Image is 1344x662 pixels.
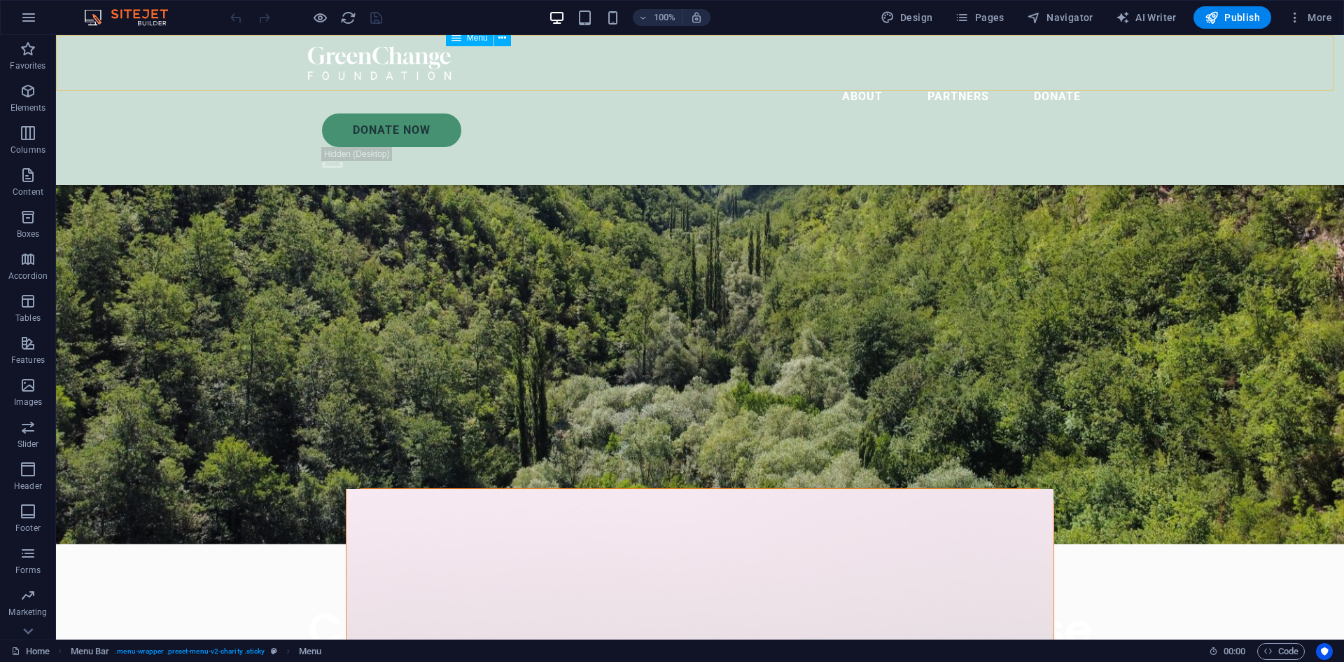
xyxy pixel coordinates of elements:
[15,312,41,324] p: Tables
[875,6,939,29] div: Design (Ctrl+Alt+Y)
[949,6,1009,29] button: Pages
[1224,643,1245,660] span: 00 00
[1257,643,1305,660] button: Code
[654,9,676,26] h6: 100%
[1193,6,1271,29] button: Publish
[14,481,42,492] p: Header
[13,186,43,198] p: Content
[875,6,939,29] button: Design
[467,34,488,42] span: Menu
[271,647,277,655] i: This element is a customizable preset
[1282,6,1338,29] button: More
[881,11,933,25] span: Design
[11,354,45,366] p: Features
[80,9,185,26] img: Editor Logo
[17,228,40,240] p: Boxes
[1263,643,1298,660] span: Code
[1288,11,1332,25] span: More
[14,396,43,408] p: Images
[955,11,1004,25] span: Pages
[1110,6,1182,29] button: AI Writer
[311,9,328,26] button: Click here to leave preview mode and continue editing
[10,60,45,71] p: Favorites
[1027,11,1093,25] span: Navigator
[8,607,47,618] p: Marketing
[8,270,48,282] p: Accordion
[15,565,41,576] p: Forms
[15,523,41,534] p: Footer
[71,643,110,660] span: Click to select. Double-click to edit
[633,9,682,26] button: 100%
[339,9,356,26] button: reload
[1205,11,1260,25] span: Publish
[1316,643,1333,660] button: Usercentrics
[115,643,265,660] span: . menu-wrapper .preset-menu-v2-charity .sticky
[1116,11,1177,25] span: AI Writer
[299,643,321,660] span: Click to select. Double-click to edit
[340,10,356,26] i: Reload page
[1021,6,1099,29] button: Navigator
[10,144,45,156] p: Columns
[11,643,50,660] a: Click to cancel selection. Double-click to open Pages
[17,439,39,450] p: Slider
[71,643,322,660] nav: breadcrumb
[10,102,46,113] p: Elements
[1233,646,1235,656] span: :
[690,11,703,24] i: On resize automatically adjust zoom level to fit chosen device.
[1209,643,1246,660] h6: Session time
